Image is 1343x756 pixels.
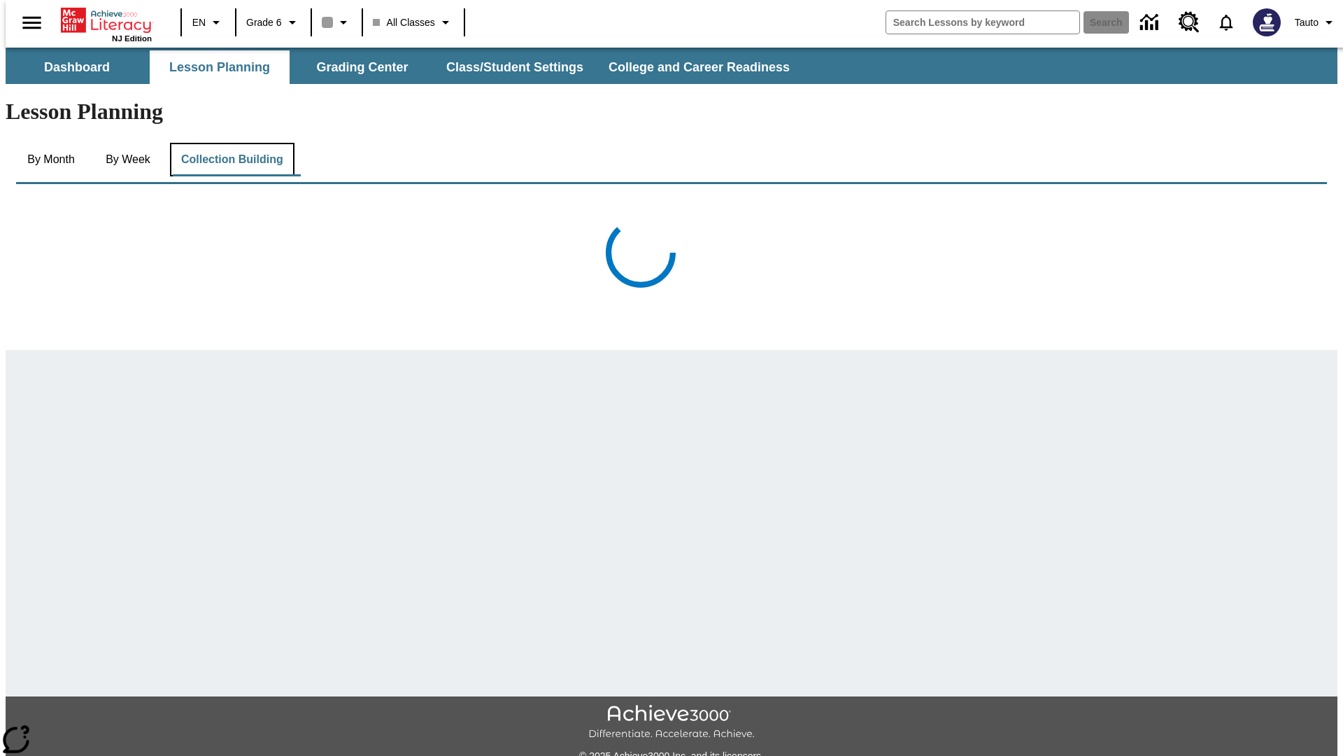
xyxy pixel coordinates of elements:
button: Open side menu [11,2,52,43]
a: Data Center [1132,3,1170,42]
div: Home [61,5,152,43]
button: By Month [16,143,86,176]
span: Tauto [1295,15,1319,30]
button: Select a new avatar [1244,4,1289,41]
button: Class/Student Settings [435,50,595,84]
button: By Week [93,143,163,176]
span: Grade 6 [246,15,282,30]
span: EN [192,15,206,30]
span: NJ Edition [112,34,152,43]
button: Class: All Classes, Select your class [367,10,460,35]
a: Notifications [1208,4,1244,41]
div: SubNavbar [6,48,1337,84]
input: search field [886,11,1079,34]
div: SubNavbar [6,50,802,84]
button: Grade: Grade 6, Select a grade [241,10,306,35]
h1: Lesson Planning [6,99,1337,125]
span: All Classes [373,15,435,30]
button: Collection Building [170,143,294,176]
img: Avatar [1253,8,1281,36]
img: Achieve3000 Differentiate Accelerate Achieve [588,705,755,741]
button: Grading Center [292,50,432,84]
button: Profile/Settings [1289,10,1343,35]
button: College and Career Readiness [597,50,801,84]
a: Home [61,6,152,34]
button: Language: EN, Select a language [186,10,231,35]
button: Lesson Planning [150,50,290,84]
button: Dashboard [7,50,147,84]
a: Resource Center, Will open in new tab [1170,3,1208,41]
